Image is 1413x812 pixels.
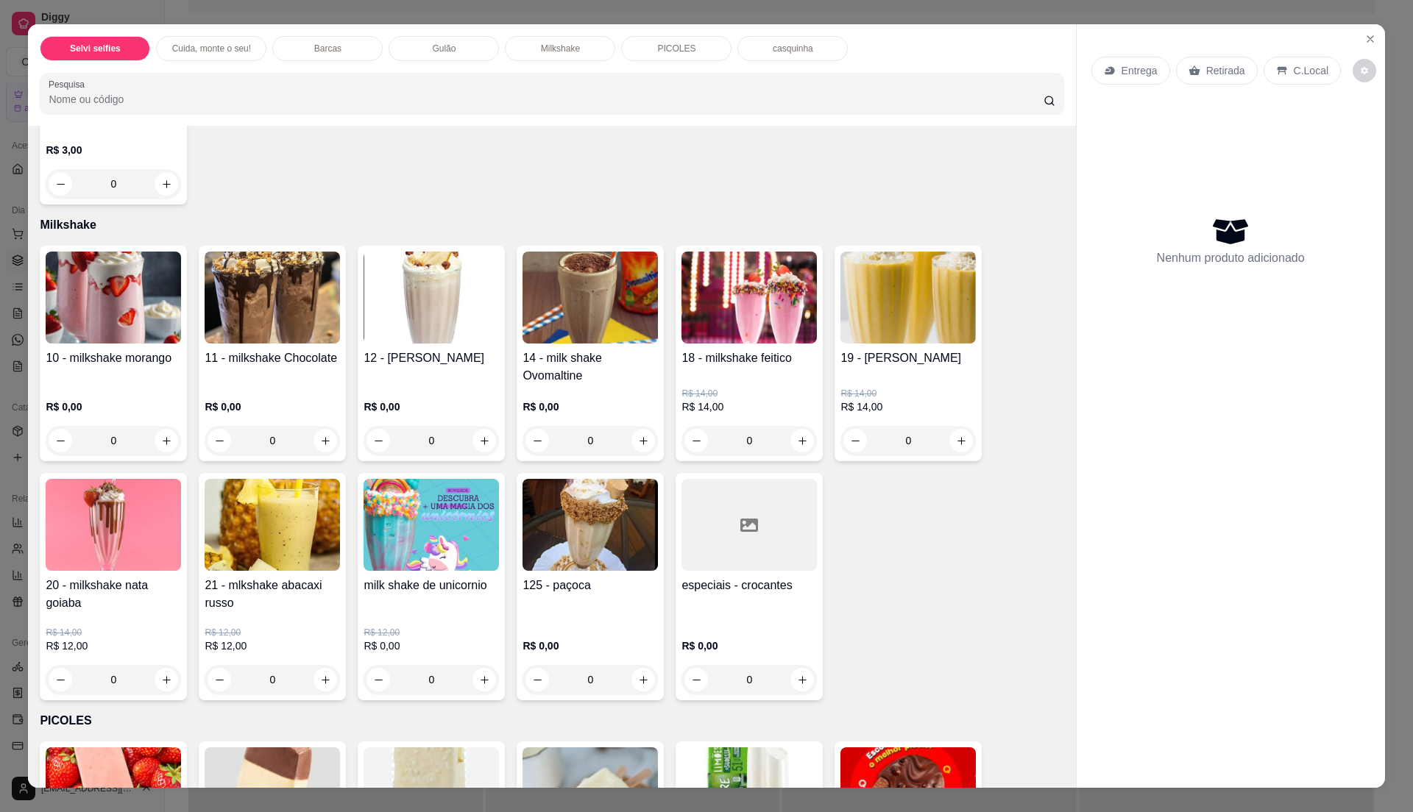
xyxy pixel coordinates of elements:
h4: 19 - [PERSON_NAME] [840,349,976,367]
h4: 125 - paçoca [523,577,658,594]
h4: 21 - mlkshake abacaxi russo [205,577,340,612]
p: R$ 3,00 [46,143,181,157]
h4: especiais - crocantes [681,577,817,594]
p: Entrega [1122,63,1158,78]
p: R$ 14,00 [681,388,817,399]
p: PICOLES [657,43,695,54]
h4: milk shake de unicornio [364,577,499,594]
button: Close [1359,27,1382,51]
img: product-image [523,479,658,571]
h4: 12 - [PERSON_NAME] [364,349,499,367]
p: Retirada [1206,63,1245,78]
p: R$ 14,00 [681,399,817,414]
p: R$ 14,00 [46,627,181,638]
img: product-image [205,479,340,571]
p: Nenhum produto adicionado [1157,249,1305,267]
h4: 18 - milkshake feitico [681,349,817,367]
p: Barcas [314,43,341,54]
p: R$ 12,00 [205,627,340,638]
p: R$ 14,00 [840,388,976,399]
input: Pesquisa [49,92,1043,107]
p: PICOLES [40,712,1063,730]
h4: 10 - milkshake morango [46,349,181,367]
button: decrease-product-quantity [1353,59,1376,82]
p: R$ 12,00 [205,638,340,653]
img: product-image [364,479,499,571]
img: product-image [46,479,181,571]
p: casquinha [773,43,813,54]
p: Cuida, monte o seu! [172,43,251,54]
img: product-image [364,252,499,343]
label: Pesquisa [49,78,90,90]
img: product-image [681,252,817,343]
h4: 14 - milk shake Ovomaltine [523,349,658,385]
p: R$ 0,00 [523,399,658,414]
p: Milkshake [40,216,1063,234]
p: Milkshake [541,43,580,54]
p: R$ 0,00 [364,638,499,653]
button: increase-product-quantity [155,172,178,196]
img: product-image [840,252,976,343]
h4: 11 - milkshake Chocolate [205,349,340,367]
p: R$ 12,00 [46,638,181,653]
img: product-image [46,252,181,343]
p: R$ 0,00 [523,638,658,653]
h4: 20 - milkshake nata goiaba [46,577,181,612]
p: R$ 12,00 [364,627,499,638]
p: R$ 0,00 [364,399,499,414]
p: Gulão [432,43,456,54]
img: product-image [523,252,658,343]
p: R$ 0,00 [46,399,181,414]
button: decrease-product-quantity [49,172,72,196]
p: R$ 0,00 [205,399,340,414]
p: C.Local [1294,63,1328,78]
img: product-image [205,252,340,343]
p: R$ 0,00 [681,638,817,653]
p: Selvi selfies [70,43,121,54]
p: R$ 14,00 [840,399,976,414]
